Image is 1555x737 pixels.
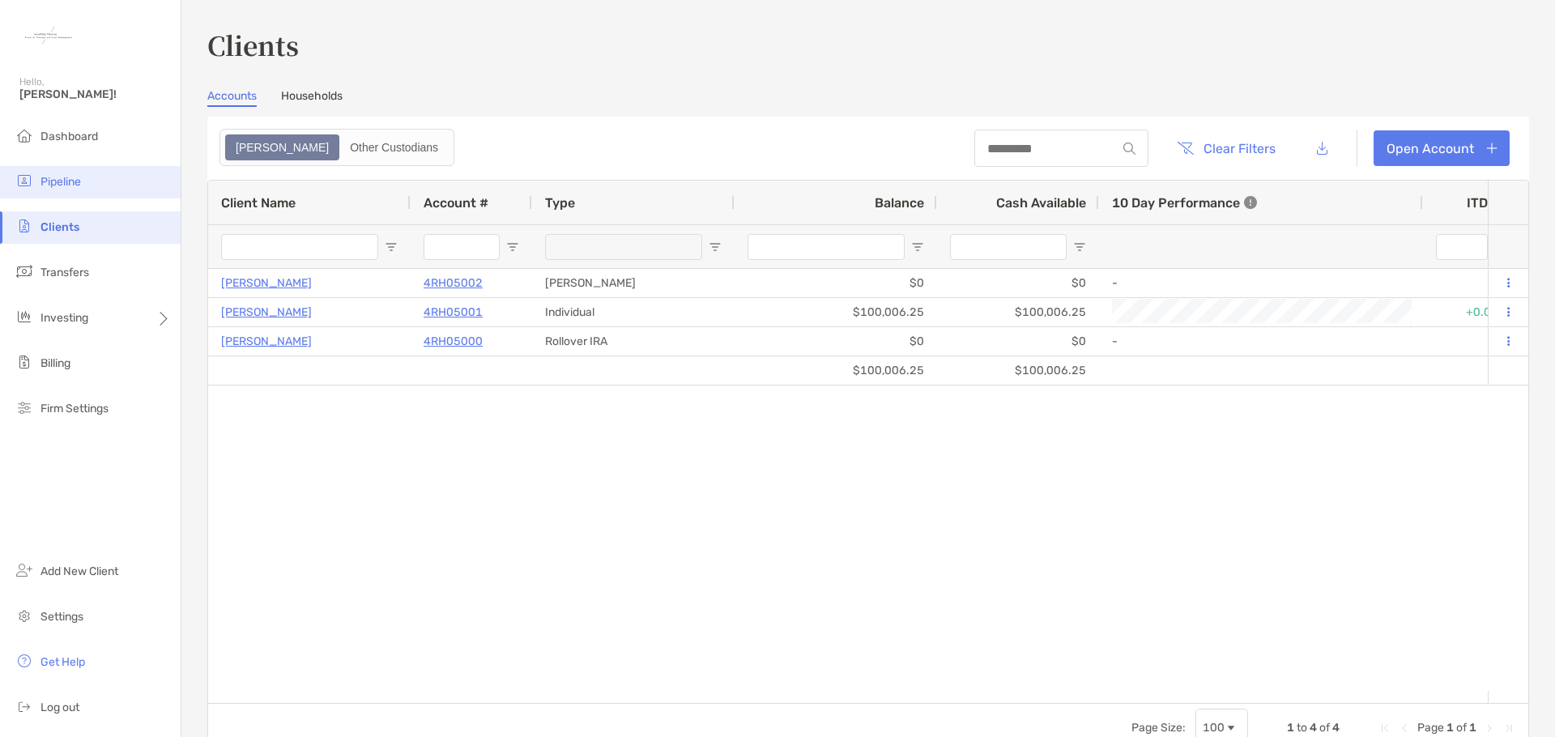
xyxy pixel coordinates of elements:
[281,89,343,107] a: Households
[424,195,488,211] span: Account #
[424,302,483,322] a: 4RH05001
[1423,327,1520,356] div: 0%
[219,129,454,166] div: segmented control
[709,241,722,253] button: Open Filter Menu
[40,130,98,143] span: Dashboard
[15,262,34,281] img: transfers icon
[937,327,1099,356] div: $0
[221,302,312,322] a: [PERSON_NAME]
[40,564,118,578] span: Add New Client
[19,6,78,65] img: Zoe Logo
[221,273,312,293] a: [PERSON_NAME]
[1203,721,1225,735] div: 100
[1417,721,1444,735] span: Page
[735,298,937,326] div: $100,006.25
[341,136,447,159] div: Other Custodians
[1165,130,1288,166] button: Clear Filters
[1112,270,1410,296] div: -
[221,331,312,351] a: [PERSON_NAME]
[15,352,34,372] img: billing icon
[15,126,34,145] img: dashboard icon
[40,266,89,279] span: Transfers
[937,269,1099,297] div: $0
[15,651,34,671] img: get-help icon
[207,26,1529,63] h3: Clients
[532,269,735,297] div: [PERSON_NAME]
[15,606,34,625] img: settings icon
[15,171,34,190] img: pipeline icon
[996,195,1086,211] span: Cash Available
[40,220,79,234] span: Clients
[532,327,735,356] div: Rollover IRA
[950,234,1067,260] input: Cash Available Filter Input
[937,298,1099,326] div: $100,006.25
[911,241,924,253] button: Open Filter Menu
[1073,241,1086,253] button: Open Filter Menu
[40,311,88,325] span: Investing
[40,610,83,624] span: Settings
[875,195,924,211] span: Balance
[1297,721,1307,735] span: to
[1123,143,1135,155] img: input icon
[40,701,79,714] span: Log out
[748,234,905,260] input: Balance Filter Input
[1502,722,1515,735] div: Last Page
[1446,721,1454,735] span: 1
[532,298,735,326] div: Individual
[424,331,483,351] a: 4RH05000
[1398,722,1411,735] div: Previous Page
[1319,721,1330,735] span: of
[1423,298,1520,326] div: +0.00%
[227,136,338,159] div: Zoe
[221,234,378,260] input: Client Name Filter Input
[15,307,34,326] img: investing icon
[40,356,70,370] span: Billing
[1483,722,1496,735] div: Next Page
[424,234,500,260] input: Account # Filter Input
[735,327,937,356] div: $0
[1112,181,1257,224] div: 10 Day Performance
[1374,130,1510,166] a: Open Account
[15,216,34,236] img: clients icon
[1436,234,1488,260] input: ITD Filter Input
[937,356,1099,385] div: $100,006.25
[735,356,937,385] div: $100,006.25
[1332,721,1340,735] span: 4
[735,269,937,297] div: $0
[1423,269,1520,297] div: 0%
[1310,721,1317,735] span: 4
[19,87,171,101] span: [PERSON_NAME]!
[15,398,34,417] img: firm-settings icon
[424,273,483,293] a: 4RH05002
[207,89,257,107] a: Accounts
[1112,328,1410,355] div: -
[385,241,398,253] button: Open Filter Menu
[1378,722,1391,735] div: First Page
[40,655,85,669] span: Get Help
[1131,721,1186,735] div: Page Size:
[40,175,81,189] span: Pipeline
[545,195,575,211] span: Type
[1469,721,1476,735] span: 1
[15,697,34,716] img: logout icon
[221,195,296,211] span: Client Name
[1456,721,1467,735] span: of
[506,241,519,253] button: Open Filter Menu
[1287,721,1294,735] span: 1
[1467,195,1507,211] div: ITD
[40,402,109,415] span: Firm Settings
[15,560,34,580] img: add_new_client icon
